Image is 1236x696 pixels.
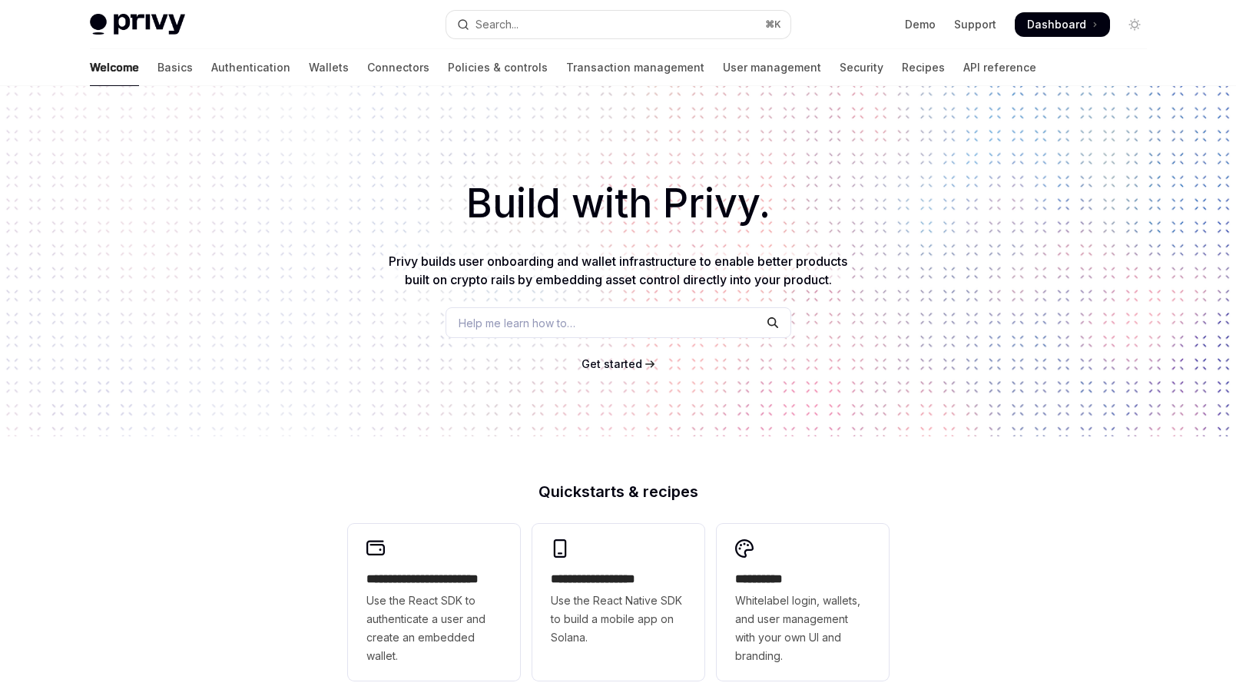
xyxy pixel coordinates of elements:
[348,484,889,499] h2: Quickstarts & recipes
[902,49,945,86] a: Recipes
[25,174,1211,234] h1: Build with Privy.
[1122,12,1147,37] button: Toggle dark mode
[963,49,1036,86] a: API reference
[389,254,847,287] span: Privy builds user onboarding and wallet infrastructure to enable better products built on crypto ...
[448,49,548,86] a: Policies & controls
[905,17,936,32] a: Demo
[717,524,889,681] a: **** *****Whitelabel login, wallets, and user management with your own UI and branding.
[582,357,642,370] span: Get started
[954,17,996,32] a: Support
[1027,17,1086,32] span: Dashboard
[566,49,704,86] a: Transaction management
[90,14,185,35] img: light logo
[1015,12,1110,37] a: Dashboard
[309,49,349,86] a: Wallets
[532,524,704,681] a: **** **** **** ***Use the React Native SDK to build a mobile app on Solana.
[90,49,139,86] a: Welcome
[735,592,870,665] span: Whitelabel login, wallets, and user management with your own UI and branding.
[446,11,790,38] button: Open search
[211,49,290,86] a: Authentication
[582,356,642,372] a: Get started
[840,49,883,86] a: Security
[551,592,686,647] span: Use the React Native SDK to build a mobile app on Solana.
[367,49,429,86] a: Connectors
[157,49,193,86] a: Basics
[723,49,821,86] a: User management
[476,15,519,34] div: Search...
[366,592,502,665] span: Use the React SDK to authenticate a user and create an embedded wallet.
[459,315,575,331] span: Help me learn how to…
[765,18,781,31] span: ⌘ K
